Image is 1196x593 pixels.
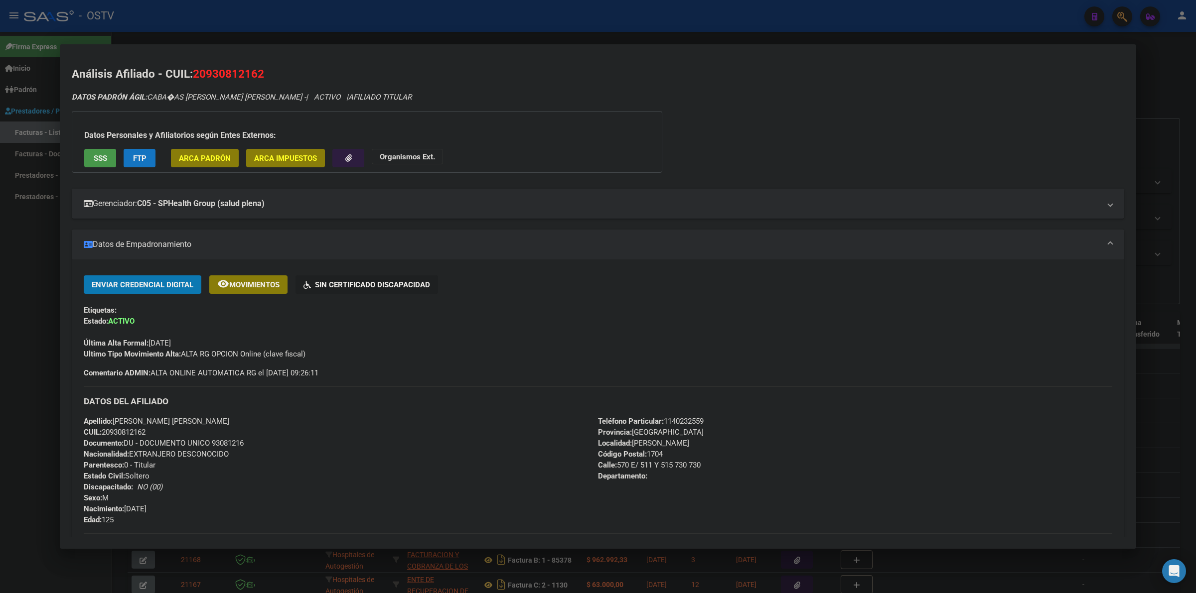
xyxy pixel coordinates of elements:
[108,317,135,326] strong: ACTIVO
[72,93,412,102] i: | ACTIVO |
[84,504,124,513] strong: Nacimiento:
[193,67,264,80] span: 20930812162
[137,482,162,491] i: NO (00)
[72,93,147,102] strong: DATOS PADRÓN ÁGIL:
[84,428,102,437] strong: CUIL:
[84,396,1112,407] h3: DATOS DEL AFILIADO
[84,350,305,358] span: ALTA RG OPCION Online (clave fiscal)
[348,93,412,102] span: AFILIADO TITULAR
[598,439,689,448] span: [PERSON_NAME]
[598,461,701,470] span: 570 E/ 511 Y 515 730 730
[296,275,438,294] button: Sin Certificado Discapacidad
[72,189,1124,219] mat-expansion-panel-header: Gerenciador:C05 - SPHealth Group (salud plena)
[84,317,108,326] strong: Estado:
[84,339,149,348] strong: Última Alta Formal:
[598,450,647,459] strong: Código Postal:
[84,417,113,426] strong: Apellido:
[84,450,229,459] span: EXTRANJERO DESCONOCIDO
[598,417,664,426] strong: Teléfono Particular:
[84,238,1100,250] mat-panel-title: Datos de Empadronamiento
[254,154,317,163] span: ARCA Impuestos
[72,230,1124,259] mat-expansion-panel-header: Datos de Empadronamiento
[84,472,149,480] span: Soltero
[217,278,229,290] mat-icon: remove_red_eye
[84,439,124,448] strong: Documento:
[372,149,443,164] button: Organismos Ext.
[84,367,318,378] span: ALTA ONLINE AUTOMATICA RG el [DATE] 09:26:11
[1162,559,1186,583] div: Open Intercom Messenger
[598,439,632,448] strong: Localidad:
[84,482,133,491] strong: Discapacitado:
[94,154,107,163] span: SSS
[84,428,146,437] span: 20930812162
[84,350,181,358] strong: Ultimo Tipo Movimiento Alta:
[598,428,632,437] strong: Provincia:
[84,149,116,167] button: SSS
[380,152,435,161] strong: Organismos Ext.
[171,149,239,167] button: ARCA Padrón
[598,450,663,459] span: 1704
[315,280,430,289] span: Sin Certificado Discapacidad
[229,280,280,289] span: Movimientos
[84,339,171,348] span: [DATE]
[84,306,117,315] strong: Etiquetas:
[84,504,147,513] span: [DATE]
[84,461,155,470] span: 0 - Titular
[84,515,114,524] span: 125
[246,149,325,167] button: ARCA Impuestos
[84,439,244,448] span: DU - DOCUMENTO UNICO 93081216
[84,450,129,459] strong: Nacionalidad:
[72,93,306,102] span: CABA�AS [PERSON_NAME] [PERSON_NAME] -
[84,417,229,426] span: [PERSON_NAME] [PERSON_NAME]
[133,154,147,163] span: FTP
[137,198,265,210] strong: C05 - SPHealth Group (salud plena)
[84,515,102,524] strong: Edad:
[84,198,1100,210] mat-panel-title: Gerenciador:
[179,154,231,163] span: ARCA Padrón
[92,280,193,289] span: Enviar Credencial Digital
[598,472,647,480] strong: Departamento:
[598,428,704,437] span: [GEOGRAPHIC_DATA]
[598,417,704,426] span: 1140232559
[72,66,1124,83] h2: Análisis Afiliado - CUIL:
[84,493,109,502] span: M
[84,472,125,480] strong: Estado Civil:
[84,275,201,294] button: Enviar Credencial Digital
[598,461,617,470] strong: Calle:
[209,275,288,294] button: Movimientos
[124,149,155,167] button: FTP
[84,129,650,141] h3: Datos Personales y Afiliatorios según Entes Externos:
[84,368,150,377] strong: Comentario ADMIN:
[84,461,124,470] strong: Parentesco:
[84,493,102,502] strong: Sexo:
